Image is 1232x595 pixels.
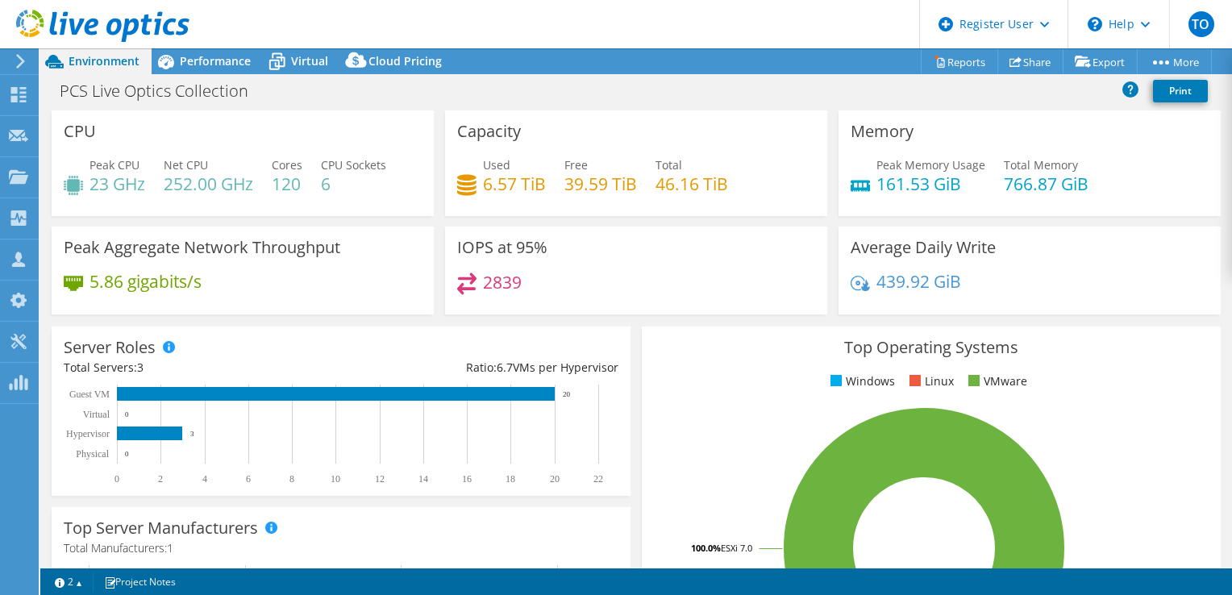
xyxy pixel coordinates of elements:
text: 6 [246,473,251,485]
span: Free [564,157,588,173]
span: Cloud Pricing [368,53,442,69]
a: Reports [921,49,998,74]
h3: Server Roles [64,339,156,356]
h3: Top Operating Systems [654,339,1209,356]
h4: 5.86 gigabits/s [89,273,202,290]
h4: 6.57 TiB [483,175,546,193]
text: 3 [190,430,194,438]
h4: Total Manufacturers: [64,539,618,557]
text: 8 [289,473,294,485]
h3: Top Server Manufacturers [64,519,258,537]
text: 22 [593,473,603,485]
span: Peak Memory Usage [876,157,985,173]
li: VMware [964,372,1027,390]
text: Hypervisor [66,428,110,439]
h1: PCS Live Optics Collection [52,82,273,100]
a: Print [1153,80,1208,102]
span: Peak CPU [89,157,139,173]
li: Linux [905,372,954,390]
h3: Memory [851,123,914,140]
a: Export [1063,49,1138,74]
h3: IOPS at 95% [457,239,547,256]
h4: 46.16 TiB [656,175,728,193]
text: 0 [114,473,119,485]
span: Cores [272,157,302,173]
h3: Peak Aggregate Network Throughput [64,239,340,256]
text: 20 [563,390,571,398]
h4: 2839 [483,273,522,291]
text: 18 [506,473,515,485]
a: Project Notes [93,572,187,592]
text: 4 [202,473,207,485]
h4: 439.92 GiB [876,273,961,290]
span: Performance [180,53,251,69]
tspan: ESXi 7.0 [721,542,752,554]
h4: 39.59 TiB [564,175,637,193]
span: Virtual [291,53,328,69]
div: Total Servers: [64,359,341,377]
text: Guest VM [69,389,110,400]
h4: 766.87 GiB [1004,175,1088,193]
h3: Average Daily Write [851,239,996,256]
tspan: 100.0% [691,542,721,554]
a: Share [997,49,1063,74]
text: 16 [462,473,472,485]
h4: 6 [321,175,386,193]
h4: 161.53 GiB [876,175,985,193]
span: 1 [167,540,173,555]
span: Net CPU [164,157,208,173]
span: Total Memory [1004,157,1078,173]
text: 12 [375,473,385,485]
text: 20 [550,473,560,485]
span: Used [483,157,510,173]
li: Windows [826,372,895,390]
text: 0 [125,450,129,458]
svg: \n [1088,17,1102,31]
a: 2 [44,572,94,592]
span: TO [1188,11,1214,37]
h3: Capacity [457,123,521,140]
h4: 23 GHz [89,175,145,193]
text: 10 [331,473,340,485]
h3: CPU [64,123,96,140]
div: Ratio: VMs per Hypervisor [341,359,618,377]
a: More [1137,49,1212,74]
span: CPU Sockets [321,157,386,173]
span: Total [656,157,682,173]
text: 0 [125,410,129,418]
text: Physical [76,448,109,460]
text: 14 [418,473,428,485]
span: 3 [137,360,144,375]
span: Environment [69,53,139,69]
h4: 252.00 GHz [164,175,253,193]
text: 2 [158,473,163,485]
text: Virtual [83,409,110,420]
span: 6.7 [497,360,513,375]
h4: 120 [272,175,302,193]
